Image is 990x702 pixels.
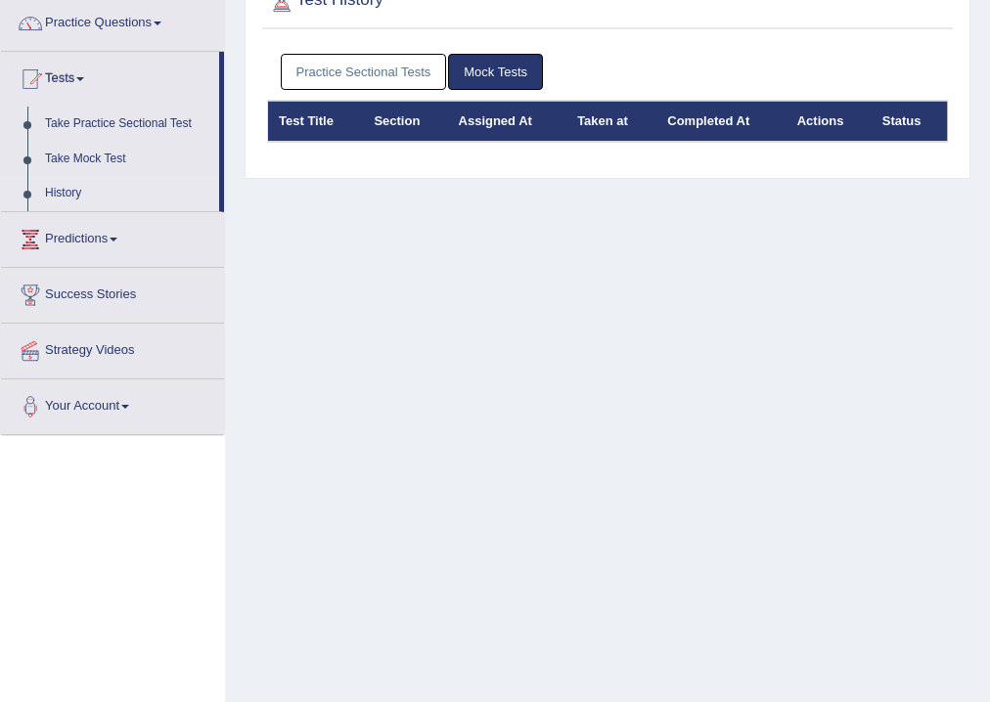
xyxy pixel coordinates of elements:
[36,176,219,211] a: History
[36,107,219,142] a: Take Practice Sectional Test
[1,52,219,101] a: Tests
[363,101,447,142] th: Section
[787,101,872,142] th: Actions
[281,54,447,90] a: Practice Sectional Tests
[1,212,224,261] a: Predictions
[656,101,786,142] th: Completed At
[1,268,224,317] a: Success Stories
[268,101,364,142] th: Test Title
[448,101,567,142] th: Assigned At
[1,324,224,373] a: Strategy Videos
[872,101,948,142] th: Status
[566,101,656,142] th: Taken at
[448,54,543,90] a: Mock Tests
[36,142,219,177] a: Take Mock Test
[1,379,224,428] a: Your Account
